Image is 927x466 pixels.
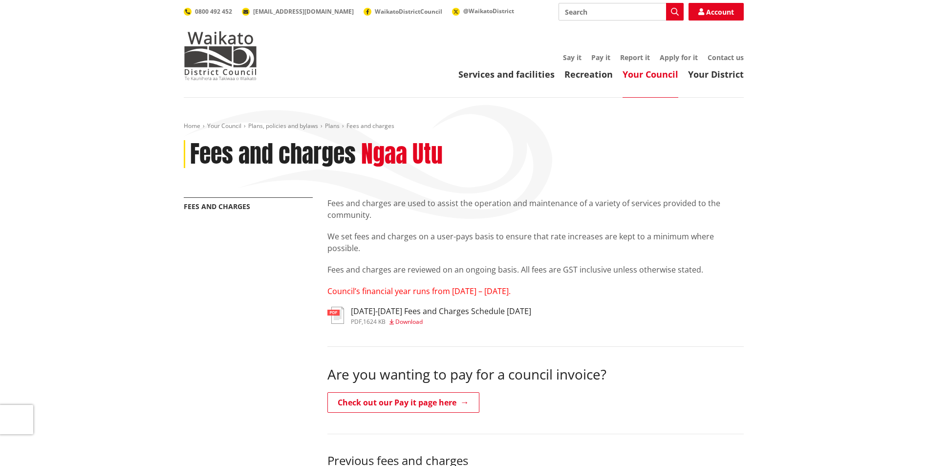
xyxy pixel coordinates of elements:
[184,7,232,16] a: 0800 492 452
[327,365,606,383] span: Are you wanting to pay for a council invoice?
[207,122,241,130] a: Your Council
[708,53,744,62] a: Contact us
[395,318,423,326] span: Download
[327,392,479,413] a: Check out our Pay it page here
[184,31,257,80] img: Waikato District Council - Te Kaunihera aa Takiwaa o Waikato
[563,53,582,62] a: Say it
[458,68,555,80] a: Services and facilities
[351,318,362,326] span: pdf
[351,319,531,325] div: ,
[623,68,678,80] a: Your Council
[375,7,442,16] span: WaikatoDistrictCouncil
[242,7,354,16] a: [EMAIL_ADDRESS][DOMAIN_NAME]
[351,307,531,316] h3: [DATE]-[DATE] Fees and Charges Schedule [DATE]
[559,3,684,21] input: Search input
[452,7,514,15] a: @WaikatoDistrict
[190,140,356,169] h1: Fees and charges
[346,122,394,130] span: Fees and charges
[361,140,443,169] h2: Ngaa Utu
[620,53,650,62] a: Report it
[591,53,610,62] a: Pay it
[325,122,340,130] a: Plans
[253,7,354,16] span: [EMAIL_ADDRESS][DOMAIN_NAME]
[184,122,744,130] nav: breadcrumb
[248,122,318,130] a: Plans, policies and bylaws
[363,318,386,326] span: 1624 KB
[327,286,511,297] span: Council’s financial year runs from [DATE] – [DATE].
[327,264,744,275] p: Fees and charges are reviewed on an ongoing basis. All fees are GST inclusive unless otherwise st...
[688,68,744,80] a: Your District
[364,7,442,16] a: WaikatoDistrictCouncil
[327,197,744,221] p: Fees and charges are used to assist the operation and maintenance of a variety of services provid...
[689,3,744,21] a: Account
[327,231,744,254] p: We set fees and charges on a user-pays basis to ensure that rate increases are kept to a minimum ...
[327,307,344,324] img: document-pdf.svg
[463,7,514,15] span: @WaikatoDistrict
[564,68,613,80] a: Recreation
[327,307,531,324] a: [DATE]-[DATE] Fees and Charges Schedule [DATE] pdf,1624 KB Download
[660,53,698,62] a: Apply for it
[184,202,250,211] a: Fees and charges
[195,7,232,16] span: 0800 492 452
[184,122,200,130] a: Home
